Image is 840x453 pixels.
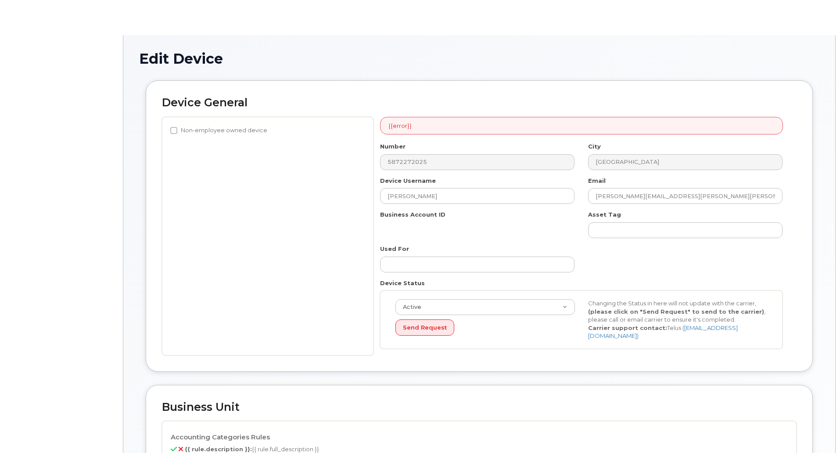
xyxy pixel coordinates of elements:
h1: Edit Device [139,51,819,66]
label: Non-employee owned device [170,125,267,136]
button: Send Request [395,319,454,336]
label: Asset Tag [588,210,621,219]
label: Number [380,142,406,151]
strong: Carrier support contact: [588,324,667,331]
label: Device Username [380,177,436,185]
h4: Accounting Categories Rules [171,434,788,441]
strong: (please click on "Send Request" to send to the carrier) [588,308,764,315]
div: Changing the Status in here will not update with the carrier, , please call or email carrier to e... [582,299,774,340]
div: {{error}} [380,117,783,135]
h2: Business Unit [162,401,797,413]
a: [EMAIL_ADDRESS][DOMAIN_NAME] [588,324,738,340]
label: Email [588,177,606,185]
label: Used For [380,245,409,253]
b: {{ rule.description }}: [185,446,252,453]
label: Device Status [380,279,425,287]
input: Non-employee owned device [170,127,177,134]
label: City [588,142,601,151]
label: Business Account ID [380,210,445,219]
h2: Device General [162,97,797,109]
